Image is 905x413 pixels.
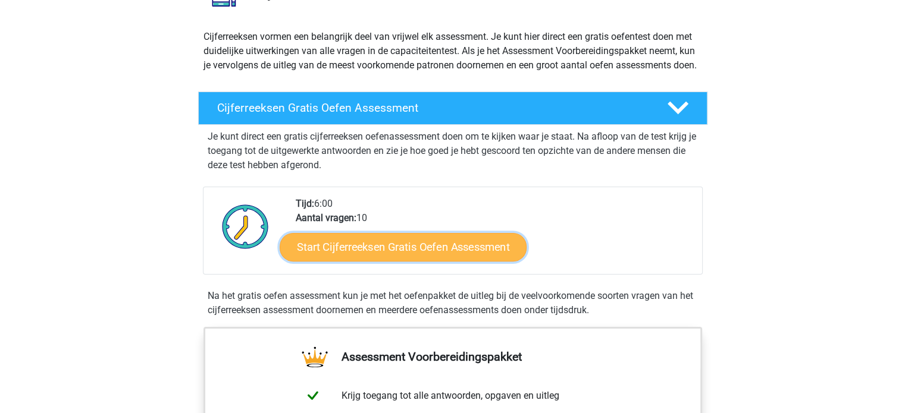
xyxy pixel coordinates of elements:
b: Tijd: [296,198,314,209]
a: Cijferreeksen Gratis Oefen Assessment [193,92,712,125]
b: Aantal vragen: [296,212,356,223]
p: Cijferreeksen vormen een belangrijk deel van vrijwel elk assessment. Je kunt hier direct een grat... [203,30,702,72]
div: 6:00 10 [287,197,702,274]
div: Na het gratis oefen assessment kun je met het oefenpakket de uitleg bij de veelvoorkomende soorte... [203,289,703,317]
a: Start Cijferreeksen Gratis Oefen Assessment [280,232,527,261]
h4: Cijferreeksen Gratis Oefen Assessment [217,101,648,115]
img: Klok [215,197,275,256]
p: Je kunt direct een gratis cijferreeksen oefenassessment doen om te kijken waar je staat. Na afloo... [208,130,698,172]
